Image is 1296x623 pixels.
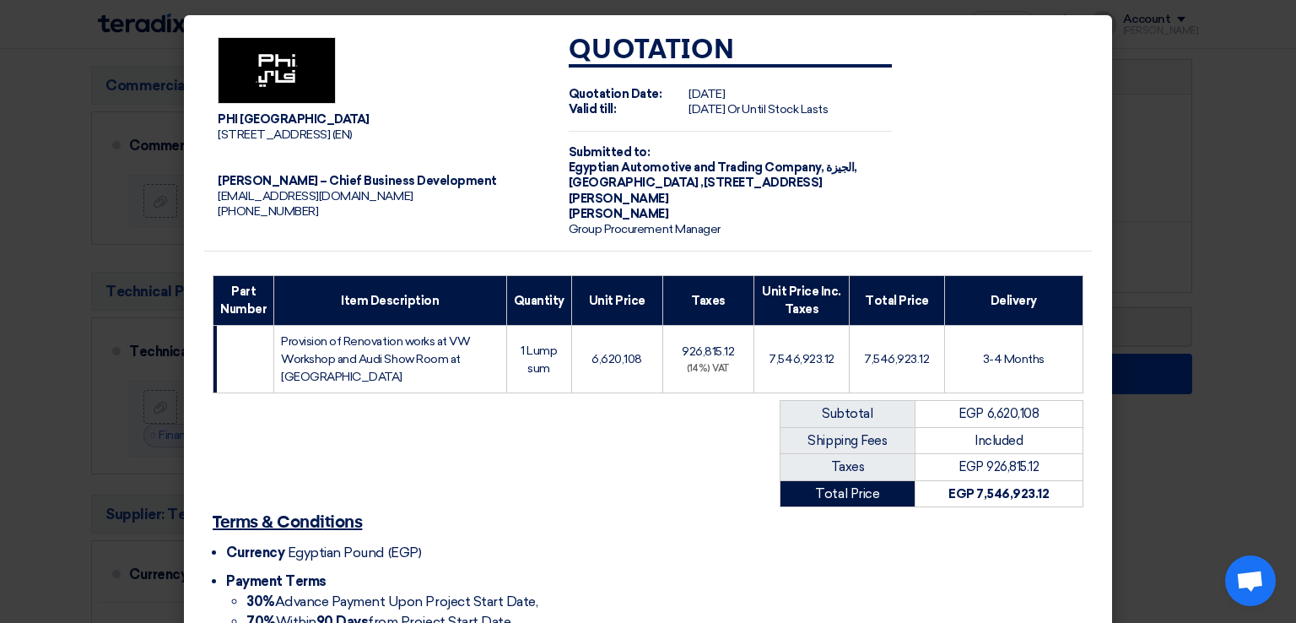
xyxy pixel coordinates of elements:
[218,189,413,203] span: [EMAIL_ADDRESS][DOMAIN_NAME]
[662,276,754,326] th: Taxes
[670,362,748,377] div: (14%) VAT
[281,334,470,384] span: Provision of Renovation works at VW Workshop and Audi Show Room at [GEOGRAPHIC_DATA]
[780,454,915,481] td: Taxes
[975,433,1023,448] span: Included
[864,352,929,366] span: 7,546,923.12
[944,276,1083,326] th: Delivery
[569,87,662,101] strong: Quotation Date:
[218,37,336,105] img: Company Logo
[948,486,1049,501] strong: EGP 7,546,923.12
[780,427,915,454] td: Shipping Fees
[218,204,318,219] span: [PHONE_NUMBER]
[274,276,506,326] th: Item Description
[780,480,915,507] td: Total Price
[246,593,275,609] strong: 30%
[688,102,725,116] span: [DATE]
[769,352,834,366] span: 7,546,923.12
[521,344,557,376] span: 1 Lump sum
[983,352,1045,366] span: 3-4 Months
[754,276,850,326] th: Unit Price Inc. Taxes
[571,276,662,326] th: Unit Price
[849,276,944,326] th: Total Price
[958,459,1039,474] span: EGP 926,815.12
[218,127,353,142] span: [STREET_ADDRESS] (EN)
[780,401,915,428] td: Subtotal
[1225,555,1276,606] div: Open chat
[506,276,571,326] th: Quantity
[682,344,734,359] span: 926,815.12
[569,37,735,64] strong: Quotation
[569,145,651,160] strong: Submitted to:
[591,352,642,366] span: 6,620,108
[288,544,421,561] span: Egyptian Pound (EGP)
[213,514,362,531] u: Terms & Conditions
[218,174,542,189] div: [PERSON_NAME] – Chief Business Development
[569,207,669,221] span: [PERSON_NAME]
[213,276,274,326] th: Part Number
[569,102,617,116] strong: Valid till:
[915,401,1083,428] td: EGP 6,620,108
[569,222,721,236] span: Group Procurement Manager
[688,87,725,101] span: [DATE]
[246,593,537,609] span: Advance Payment Upon Project Start Date,
[569,160,824,175] span: Egyptian Automotive and Trading Company,
[226,544,284,561] span: Currency
[727,102,828,116] span: Or Until Stock Lasts
[218,112,542,127] div: PHI [GEOGRAPHIC_DATA]
[569,160,857,205] span: الجيزة, [GEOGRAPHIC_DATA] ,[STREET_ADDRESS][PERSON_NAME]
[226,573,327,589] span: Payment Terms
